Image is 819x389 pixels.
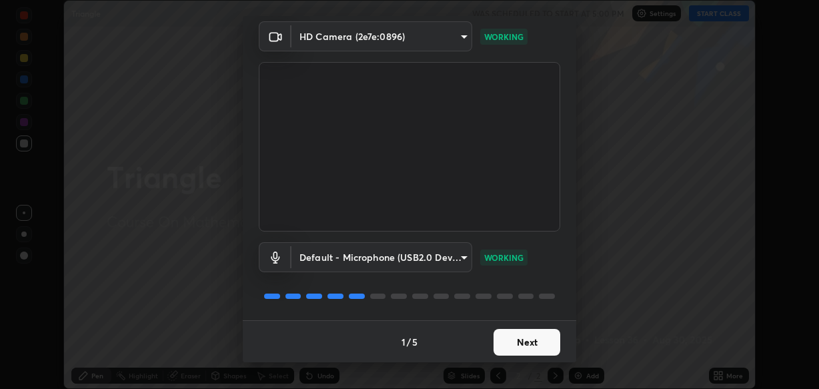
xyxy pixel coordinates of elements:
button: Next [494,329,560,356]
p: WORKING [484,252,524,264]
h4: 5 [412,335,418,349]
p: WORKING [484,31,524,43]
h4: / [407,335,411,349]
h4: 1 [401,335,405,349]
div: HD Camera (2e7e:0896) [291,242,472,272]
div: HD Camera (2e7e:0896) [291,21,472,51]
